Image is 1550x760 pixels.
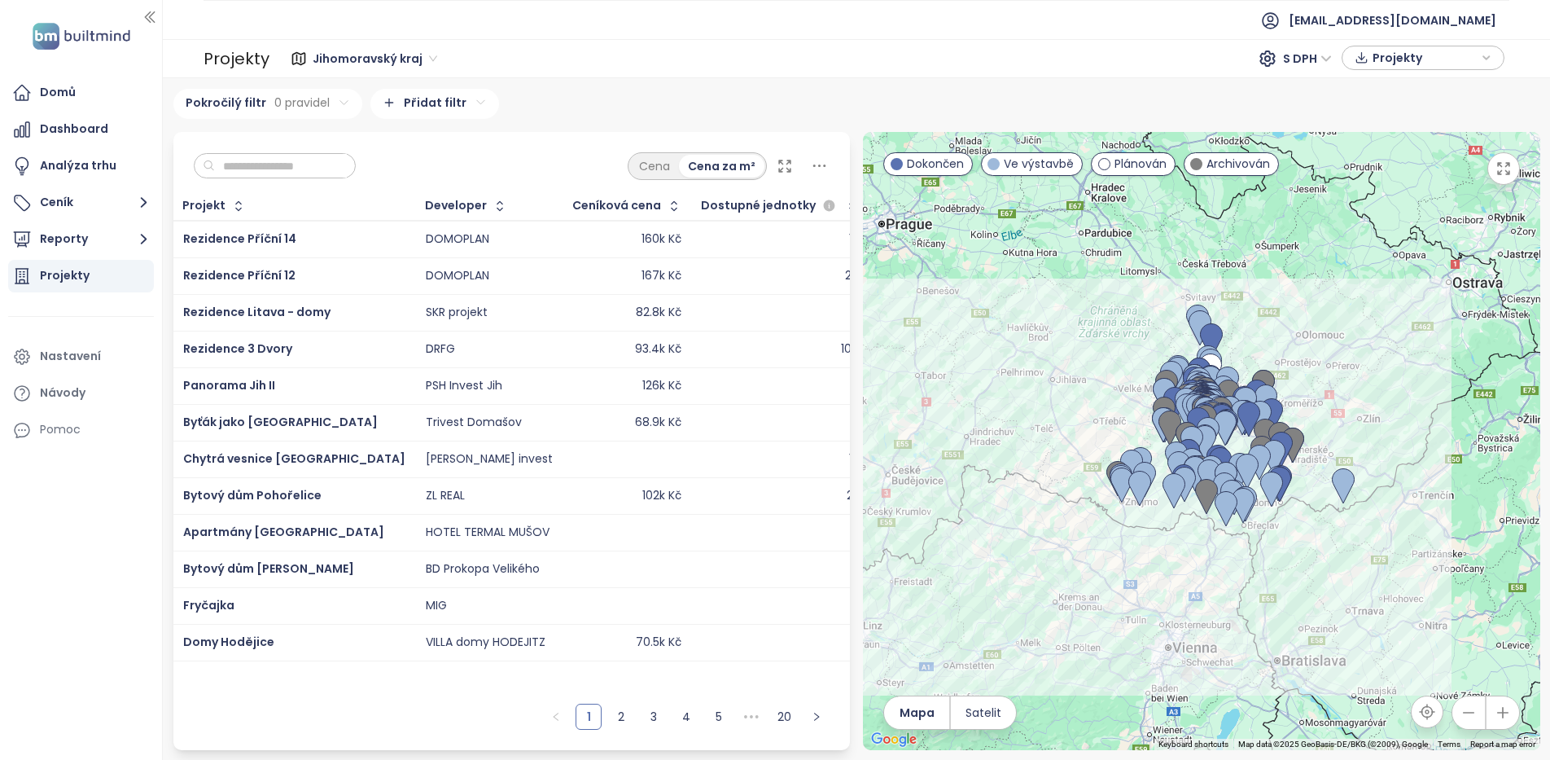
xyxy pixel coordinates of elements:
a: 5 [707,705,731,729]
span: Ve výstavbě [1004,155,1074,173]
img: Google [867,729,921,750]
li: Předchozí strana [543,704,569,730]
div: 70.5k Kč [636,635,681,650]
div: Dashboard [40,119,108,139]
a: Projekty [8,260,154,292]
div: Pokročilý filtr [173,89,362,119]
div: PSH Invest Jih [426,379,502,393]
div: 102k Kč [642,489,681,503]
a: 20 [772,705,796,729]
a: Apartmány [GEOGRAPHIC_DATA] [183,524,384,540]
span: ••• [738,704,764,730]
div: Přidat filtr [370,89,499,119]
div: Projekty [204,42,269,75]
a: Rezidence Příční 12 [183,267,296,283]
div: Projekty [40,266,90,286]
a: 2 [609,705,633,729]
li: Následujících 5 stran [738,704,764,730]
div: Analýza trhu [40,156,116,176]
div: Domů [40,82,76,103]
span: Archivován [1206,155,1270,173]
a: Bytový dům [PERSON_NAME] [183,560,354,577]
a: Terms (opens in new tab) [1438,740,1460,749]
span: Mapa [900,704,935,722]
div: 104 [841,342,860,357]
a: Fryčajka [183,597,234,613]
div: Developer [425,200,487,211]
div: VILLA domy HODEJITZ [426,635,545,650]
button: Ceník [8,187,154,219]
div: DOMOPLAN [426,269,489,283]
div: DOMOPLAN [426,232,489,247]
div: Cena za m² [679,155,764,178]
a: Dashboard [8,113,154,146]
span: Plánován [1114,155,1167,173]
img: logo [28,20,135,53]
div: button [1351,46,1495,70]
div: BD Prokopa Velikého [426,562,540,577]
li: 20 [771,704,797,730]
button: Satelit [951,696,1016,729]
span: Chytrá vesnice [GEOGRAPHIC_DATA] [183,450,405,467]
li: 3 [641,704,667,730]
a: Rezidence Litava - domy [183,304,331,320]
div: Pomoc [40,420,81,440]
button: right [803,704,830,730]
li: 2 [608,704,634,730]
span: Satelit [965,704,1001,722]
div: Projekt [182,200,225,211]
div: 93.4k Kč [635,342,681,357]
div: DRFG [426,342,455,357]
div: Nastavení [40,346,101,367]
li: 1 [576,704,602,730]
span: Dokončen [907,155,964,173]
a: Report a map error [1470,740,1535,749]
div: MIG [426,599,447,613]
span: Projekty [1373,46,1478,70]
div: [PERSON_NAME] invest [426,452,553,467]
a: Open this area in Google Maps (opens a new window) [867,729,921,750]
div: 22 [847,489,860,503]
a: Analýza trhu [8,150,154,182]
a: Rezidence Příční 14 [183,231,296,247]
span: Map data ©2025 GeoBasis-DE/BKG (©2009), Google [1238,740,1428,749]
div: Cena [630,155,679,178]
span: Dostupné jednotky [701,200,816,211]
span: [EMAIL_ADDRESS][DOMAIN_NAME] [1289,1,1496,40]
div: Pomoc [8,414,154,446]
span: right [812,712,821,722]
button: left [543,704,569,730]
span: 0 pravidel [274,94,330,112]
div: ZL REAL [426,489,465,503]
div: Ceníková cena [572,200,661,211]
div: Trivest Domašov [426,415,522,430]
div: 126k Kč [642,379,681,393]
div: 10 [849,452,860,467]
li: 5 [706,704,732,730]
div: HOTEL TERMAL MUŠOV [426,525,550,540]
div: SKR projekt [426,305,488,320]
a: 4 [674,705,698,729]
a: Domů [8,77,154,109]
a: Panorama Jih II [183,377,275,393]
li: 4 [673,704,699,730]
button: Reporty [8,223,154,256]
span: left [551,712,561,722]
div: 24 [845,269,860,283]
a: Rezidence 3 Dvory [183,340,292,357]
a: Nastavení [8,340,154,373]
a: Domy Hodějice [183,634,274,650]
a: Byťák jako [GEOGRAPHIC_DATA] [183,414,378,430]
div: 16 [849,232,860,247]
a: Bytový dům Pohořelice [183,487,322,503]
div: Návody [40,383,85,403]
div: 68.9k Kč [635,415,681,430]
div: Dostupné jednotky [701,196,839,216]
